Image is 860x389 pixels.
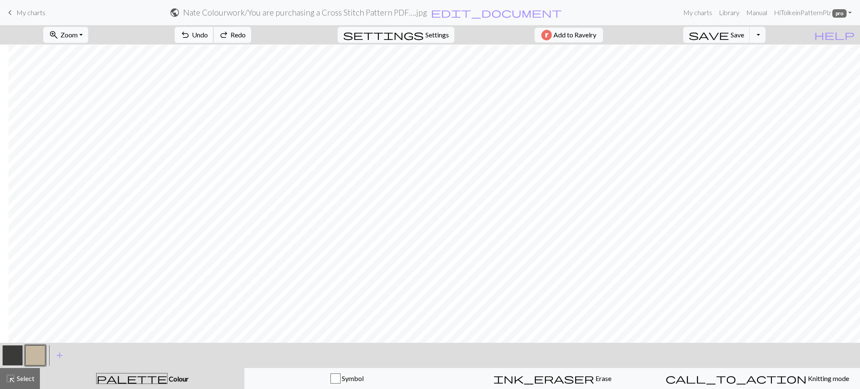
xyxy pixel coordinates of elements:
button: SettingsSettings [338,27,454,43]
a: Manual [743,4,771,21]
span: help [814,29,855,41]
button: Add to Ravelry [535,28,603,42]
button: Knitting mode [655,368,860,389]
span: My charts [16,8,45,16]
span: Zoom [60,31,78,39]
span: settings [343,29,424,41]
span: Symbol [341,374,364,382]
span: public [170,7,180,18]
button: Symbol [244,368,450,389]
button: Redo [213,27,251,43]
i: Settings [343,30,424,40]
span: palette [97,373,167,384]
a: My charts [680,4,716,21]
span: Select [16,374,34,382]
span: Settings [425,30,449,40]
span: redo [219,29,229,41]
span: add [55,350,65,361]
span: Add to Ravelry [553,30,596,40]
span: highlight_alt [5,373,16,384]
a: Library [716,4,743,21]
span: undo [180,29,190,41]
span: call_to_action [666,373,807,384]
a: HiTolkeinPatternPlz pro [771,4,855,21]
span: save [689,29,729,41]
span: Knitting mode [807,374,849,382]
button: Colour [40,368,244,389]
img: Ravelry [541,30,552,40]
span: Save [731,31,744,39]
button: Save [683,27,750,43]
span: pro [832,9,847,18]
button: Erase [450,368,655,389]
span: Undo [192,31,208,39]
span: zoom_in [49,29,59,41]
a: My charts [5,5,45,20]
span: Colour [168,375,189,383]
h2: Nate Colourwork / You are purchasing a Cross Stitch Pattern PDF….jpg [183,8,427,17]
span: Erase [594,374,611,382]
button: Undo [175,27,214,43]
span: Redo [231,31,246,39]
span: edit_document [431,7,562,18]
span: keyboard_arrow_left [5,7,15,18]
button: Zoom [43,27,88,43]
span: ink_eraser [493,373,594,384]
